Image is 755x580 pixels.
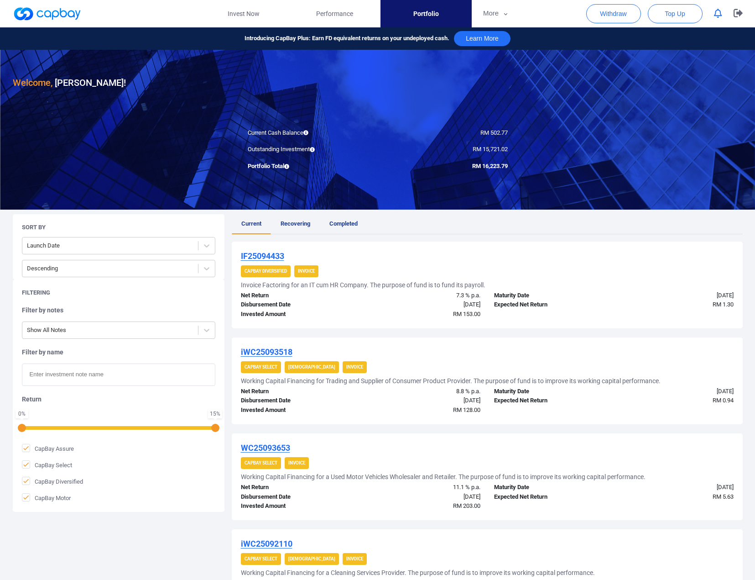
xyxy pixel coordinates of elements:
[480,129,508,136] span: RM 502.77
[648,4,703,23] button: Top Up
[288,460,305,465] strong: Invoice
[614,483,740,492] div: [DATE]
[241,145,378,154] div: Outstanding Investment
[241,128,378,138] div: Current Cash Balance
[22,395,215,403] h5: Return
[234,310,361,319] div: Invested Amount
[288,556,335,561] strong: [DEMOGRAPHIC_DATA]
[245,364,277,369] strong: CapBay Select
[241,220,261,227] span: Current
[288,364,335,369] strong: [DEMOGRAPHIC_DATA]
[13,75,126,90] h3: [PERSON_NAME] !
[360,483,487,492] div: 11.1 % p.a.
[713,301,734,308] span: RM 1.30
[487,492,614,502] div: Expected Net Return
[245,460,277,465] strong: CapBay Select
[586,4,641,23] button: Withdraw
[241,443,290,453] u: WC25093653
[241,347,292,357] u: iWC25093518
[614,291,740,301] div: [DATE]
[241,377,661,385] h5: Working Capital Financing for Trading and Supplier of Consumer Product Provider. The purpose of f...
[22,493,71,502] span: CapBay Motor
[453,502,480,509] span: RM 203.00
[22,477,83,486] span: CapBay Diversified
[234,406,361,415] div: Invested Amount
[346,364,363,369] strong: Invoice
[454,31,510,46] button: Learn More
[234,387,361,396] div: Net Return
[298,269,315,274] strong: Invoice
[360,300,487,310] div: [DATE]
[241,473,646,481] h5: Working Capital Financing for a Used Motor Vehicles Wholesaler and Retailer. The purpose of fund ...
[487,396,614,406] div: Expected Net Return
[346,556,363,561] strong: Invoice
[360,291,487,301] div: 7.3 % p.a.
[487,483,614,492] div: Maturity Date
[234,300,361,310] div: Disbursement Date
[473,146,508,153] span: RM 15,721.02
[241,281,485,289] h5: Invoice Factoring for an IT cum HR Company. The purpose of fund is to fund its payroll.
[210,411,220,417] div: 15 %
[22,348,215,356] h5: Filter by name
[234,396,361,406] div: Disbursement Date
[487,387,614,396] div: Maturity Date
[234,501,361,511] div: Invested Amount
[241,162,378,171] div: Portfolio Total
[614,387,740,396] div: [DATE]
[245,269,287,274] strong: CapBay Diversified
[360,387,487,396] div: 8.8 % p.a.
[22,444,74,453] span: CapBay Assure
[22,306,215,314] h5: Filter by notes
[665,9,685,18] span: Top Up
[413,9,439,19] span: Portfolio
[22,460,72,469] span: CapBay Select
[17,411,26,417] div: 0 %
[453,406,480,413] span: RM 128.00
[13,77,52,88] span: Welcome,
[22,289,50,297] h5: Filtering
[316,9,353,19] span: Performance
[487,291,614,301] div: Maturity Date
[22,364,215,386] input: Enter investment note name
[234,492,361,502] div: Disbursement Date
[360,396,487,406] div: [DATE]
[487,300,614,310] div: Expected Net Return
[329,220,358,227] span: Completed
[245,556,277,561] strong: CapBay Select
[22,223,46,232] h5: Sort By
[234,291,361,301] div: Net Return
[360,492,487,502] div: [DATE]
[241,251,284,261] u: IF25094433
[472,163,508,169] span: RM 16,223.79
[234,483,361,492] div: Net Return
[245,34,449,43] span: Introducing CapBay Plus: Earn FD equivalent returns on your undeployed cash.
[281,220,310,227] span: Recovering
[713,493,734,500] span: RM 5.63
[241,539,292,548] u: iWC25092110
[453,311,480,317] span: RM 153.00
[241,569,595,577] h5: Working Capital Financing for a Cleaning Services Provider. The purpose of fund is to improve its...
[713,397,734,404] span: RM 0.94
